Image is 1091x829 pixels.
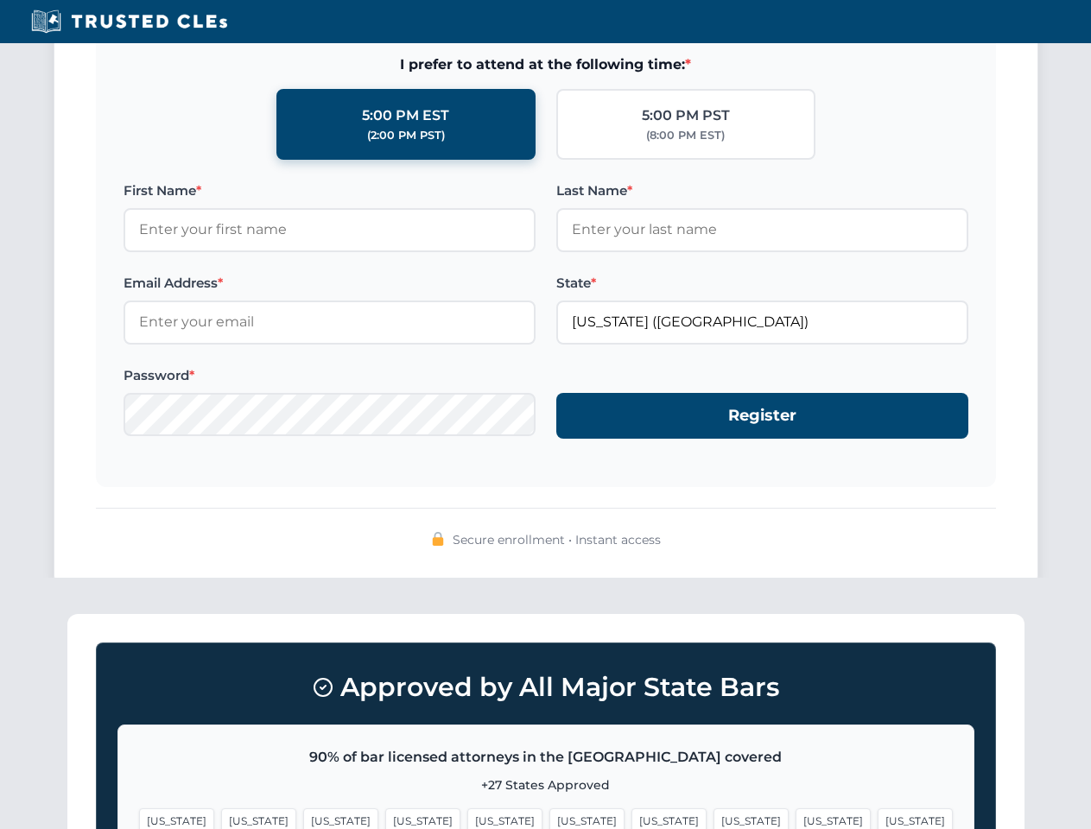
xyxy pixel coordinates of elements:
[556,180,968,201] label: Last Name
[139,746,953,769] p: 90% of bar licensed attorneys in the [GEOGRAPHIC_DATA] covered
[124,54,968,76] span: I prefer to attend at the following time:
[124,208,536,251] input: Enter your first name
[453,530,661,549] span: Secure enrollment • Instant access
[124,180,536,201] label: First Name
[556,301,968,344] input: Florida (FL)
[367,127,445,144] div: (2:00 PM PST)
[556,393,968,439] button: Register
[124,273,536,294] label: Email Address
[556,208,968,251] input: Enter your last name
[431,532,445,546] img: 🔒
[556,273,968,294] label: State
[117,664,974,711] h3: Approved by All Major State Bars
[646,127,725,144] div: (8:00 PM EST)
[139,775,953,794] p: +27 States Approved
[124,301,536,344] input: Enter your email
[362,104,449,127] div: 5:00 PM EST
[26,9,232,35] img: Trusted CLEs
[642,104,730,127] div: 5:00 PM PST
[124,365,536,386] label: Password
